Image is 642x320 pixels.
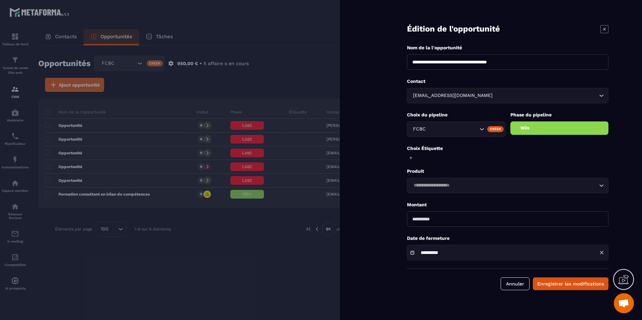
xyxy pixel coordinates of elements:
[533,277,608,290] button: Enregistrer les modifications
[407,88,608,103] div: Search for option
[411,92,494,99] span: [EMAIL_ADDRESS][DOMAIN_NAME]
[411,182,597,189] input: Search for option
[487,126,504,132] div: Créer
[407,178,608,193] div: Search for option
[407,121,505,137] div: Search for option
[407,112,505,118] p: Choix du pipeline
[411,125,435,133] span: FCBC
[407,23,500,35] p: Édition de l'opportunité
[407,202,608,208] p: Montant
[407,168,608,174] p: Produit
[510,112,609,118] p: Phase du pipeline
[494,92,597,99] input: Search for option
[407,145,608,152] p: Choix Étiquette
[435,125,478,133] input: Search for option
[407,45,608,51] p: Nom de la l'opportunité
[614,293,634,313] a: Ouvrir le chat
[407,78,608,85] p: Contact
[407,235,608,242] p: Date de fermeture
[501,277,530,290] button: Annuler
